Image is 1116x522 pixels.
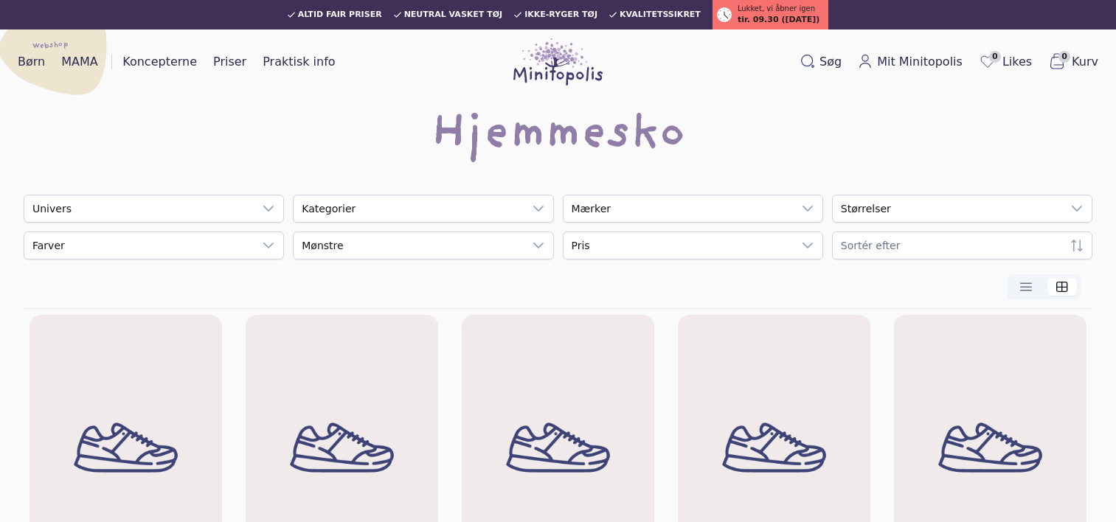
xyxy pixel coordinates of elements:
[117,50,203,74] a: Koncepterne
[852,50,968,74] a: Mit Minitopolis
[524,10,597,19] span: Ikke-ryger tøj
[298,10,382,19] span: Altid fair priser
[431,112,685,159] h1: Hjemmesko
[989,51,1001,63] span: 0
[404,10,503,19] span: Neutral vasket tøj
[794,50,848,74] button: Søg
[620,10,701,19] span: Kvalitetssikret
[55,50,104,74] a: MAMA
[1002,53,1032,71] span: Likes
[973,49,1038,74] a: 0Likes
[1072,53,1098,71] span: Kurv
[738,14,819,27] span: tir. 09.30 ([DATE])
[738,3,815,14] span: Lukket, vi åbner igen
[12,50,51,74] a: Børn
[207,50,252,74] a: Priser
[877,53,963,71] span: Mit Minitopolis
[513,38,603,86] img: Minitopolis logo
[819,53,842,71] span: Søg
[1042,49,1104,74] button: 0Kurv
[257,50,341,74] a: Praktisk info
[1058,51,1070,63] span: 0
